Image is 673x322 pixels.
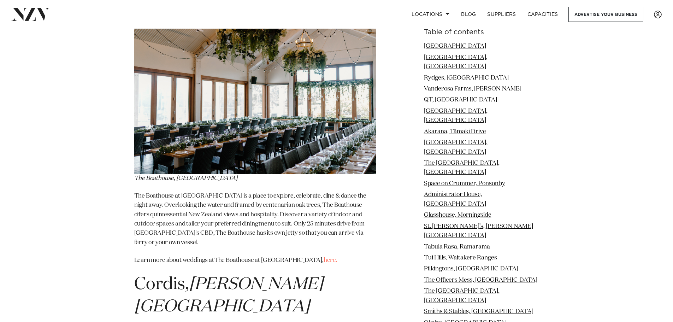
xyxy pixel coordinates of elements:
[424,160,500,175] a: The [GEOGRAPHIC_DATA], [GEOGRAPHIC_DATA]
[134,175,238,181] span: The Boathouse, [GEOGRAPHIC_DATA]
[424,97,497,103] a: QT, [GEOGRAPHIC_DATA]
[424,266,518,272] a: Pilkingtons, [GEOGRAPHIC_DATA]
[424,43,486,49] a: [GEOGRAPHIC_DATA]
[424,29,539,36] h6: Table of contents
[424,277,537,283] a: The Officers Mess, [GEOGRAPHIC_DATA]
[424,244,490,250] a: Tabula Rasa, Ramarama
[424,223,533,238] a: St. [PERSON_NAME]’s, [PERSON_NAME][GEOGRAPHIC_DATA]
[324,257,337,263] a: here.
[482,7,521,22] a: SUPPLIERS
[134,192,376,247] p: The Boathouse at [GEOGRAPHIC_DATA] is a place to explore, celebrate, dine & dance the night away....
[424,255,497,261] a: Tui Hills, Waitakere Ranges
[424,54,488,69] a: [GEOGRAPHIC_DATA], [GEOGRAPHIC_DATA]
[134,276,323,315] span: Cordis,
[424,288,500,303] a: The [GEOGRAPHIC_DATA], [GEOGRAPHIC_DATA]
[424,192,486,207] a: Administrator House, [GEOGRAPHIC_DATA]
[568,7,643,22] a: Advertise your business
[424,129,486,135] a: Akarana, Tāmaki Drive
[522,7,564,22] a: Capacities
[214,257,322,263] span: The Boathouse at [GEOGRAPHIC_DATA]
[424,75,509,81] a: Rydges, [GEOGRAPHIC_DATA]
[424,108,488,123] a: [GEOGRAPHIC_DATA], [GEOGRAPHIC_DATA]
[134,256,376,265] p: Learn more about weddings at ,
[424,212,491,218] a: Glasshouse, Morningside
[406,7,455,22] a: Locations
[455,7,482,22] a: BLOG
[424,309,533,315] a: Smiths & Stables, [GEOGRAPHIC_DATA]
[424,140,488,155] a: [GEOGRAPHIC_DATA], [GEOGRAPHIC_DATA]
[134,276,323,315] em: [PERSON_NAME][GEOGRAPHIC_DATA]
[424,181,505,187] a: Space on Crummer, Ponsonby
[11,8,50,21] img: nzv-logo.png
[424,86,521,92] a: Vanderosa Farms, [PERSON_NAME]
